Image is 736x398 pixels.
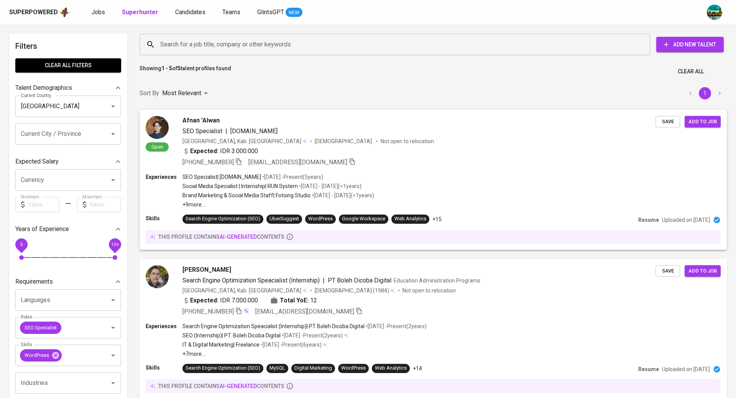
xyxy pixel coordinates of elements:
[230,127,278,135] span: [DOMAIN_NAME]
[9,7,70,18] a: Superpoweredapp logo
[15,58,121,73] button: Clear All filters
[655,265,680,277] button: Save
[269,215,299,223] div: UberSuggest
[175,8,207,17] a: Candidates
[315,287,373,294] span: [DEMOGRAPHIC_DATA]
[261,173,323,181] p: • [DATE] - Present ( 5 years )
[255,308,354,315] span: [EMAIL_ADDRESS][DOMAIN_NAME]
[294,365,332,372] div: Digital Marketing
[182,173,261,181] p: SEO Specialist | [DOMAIN_NAME]
[328,277,391,284] span: PT Boleh Dicoba Digital
[432,215,442,223] p: +15
[9,8,58,17] div: Superpowered
[662,365,710,373] p: Uploaded on [DATE]
[162,89,201,98] p: Most Relevant
[15,274,121,289] div: Requirements
[122,8,158,16] b: Superhunter
[308,215,333,223] div: WordPress
[20,352,54,359] span: WordPress
[365,322,427,330] p: • [DATE] - Present ( 2 years )
[140,89,159,98] p: Sort By
[15,80,121,96] div: Talent Demographics
[158,382,284,390] p: this profile contains contents
[182,127,222,135] span: SEO Specialist
[177,65,181,71] b: 5
[108,350,118,361] button: Open
[688,267,717,276] span: Add to job
[222,8,242,17] a: Teams
[182,322,365,330] p: Search Engine Optimization Speacialist (Internship) | PT Boleh Dicoba Digital
[659,267,676,276] span: Save
[707,5,722,20] img: a5d44b89-0c59-4c54-99d0-a63b29d42bd3.jpg
[146,173,182,181] p: Experiences
[375,365,407,372] div: Web Analytics
[381,137,434,145] p: Not open to relocation
[162,86,210,101] div: Most Relevant
[182,201,374,208] p: +9 more ...
[108,175,118,185] button: Open
[656,37,724,52] button: Add New Talent
[182,332,281,339] p: SEO (Internship) | PT. Boleh Dicoba Digital
[248,159,347,166] span: [EMAIL_ADDRESS][DOMAIN_NAME]
[260,341,322,348] p: • [DATE] - Present ( 6 years )
[108,129,118,139] button: Open
[15,157,59,166] p: Expected Salary
[28,197,59,212] input: Value
[20,322,61,334] div: SEO Specialist
[182,296,258,305] div: IDR 7.000.000
[186,215,260,223] div: Search Engine Optimization (SEO)
[108,378,118,388] button: Open
[286,9,302,17] span: NEW
[140,110,727,250] a: OpenAfnan 'AlwanSEO Specialist|[DOMAIN_NAME][GEOGRAPHIC_DATA], Kab. [GEOGRAPHIC_DATA][DEMOGRAPHIC...
[190,147,219,156] b: Expected:
[146,322,182,330] p: Experiences
[342,215,385,223] div: Google Workspace
[146,265,169,288] img: fc483528fd0e7dd7fec91a055ebbed99.png
[15,40,121,52] h6: Filters
[15,221,121,237] div: Years of Experience
[225,127,227,136] span: |
[182,159,234,166] span: [PHONE_NUMBER]
[108,101,118,112] button: Open
[91,8,107,17] a: Jobs
[220,234,257,240] span: AI-generated
[182,277,320,284] span: Search Engine Optimization Speacialist (Internship)
[269,365,285,372] div: MySQL
[662,216,710,224] p: Uploaded on [DATE]
[182,137,307,145] div: [GEOGRAPHIC_DATA], Kab. [GEOGRAPHIC_DATA]
[15,225,69,234] p: Years of Experience
[15,83,72,92] p: Talent Demographics
[298,182,361,190] p: • [DATE] - [DATE] ( <1 years )
[280,296,309,305] b: Total YoE:
[257,8,302,17] a: GlintsGPT NEW
[341,365,366,372] div: WordPress
[678,67,704,76] span: Clear All
[146,215,182,222] p: Skills
[190,296,219,305] b: Expected:
[182,182,298,190] p: Social Media Specialist | Internship | RUN System
[394,215,426,223] div: Web Analytics
[315,287,395,294] div: (1984)
[59,7,70,18] img: app logo
[182,116,220,125] span: Afnan 'Alwan
[638,216,659,224] p: Resume
[158,233,284,241] p: this profile contains contents
[20,324,61,331] span: SEO Specialist
[182,341,260,348] p: IT & Digital Marketing | Freelance
[182,147,258,156] div: IDR 3.000.000
[638,365,659,373] p: Resume
[310,192,374,199] p: • [DATE] - [DATE] ( <1 years )
[220,383,257,389] span: AI-generated
[662,40,718,50] span: Add New Talent
[413,365,422,372] p: +14
[323,276,325,285] span: |
[21,61,115,70] span: Clear All filters
[140,64,231,79] p: Showing of talent profiles found
[655,116,680,128] button: Save
[182,265,231,274] span: [PERSON_NAME]
[122,8,160,17] a: Superhunter
[222,8,240,16] span: Teams
[315,137,373,145] span: [DEMOGRAPHIC_DATA]
[310,296,317,305] span: 12
[161,65,172,71] b: 1 - 5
